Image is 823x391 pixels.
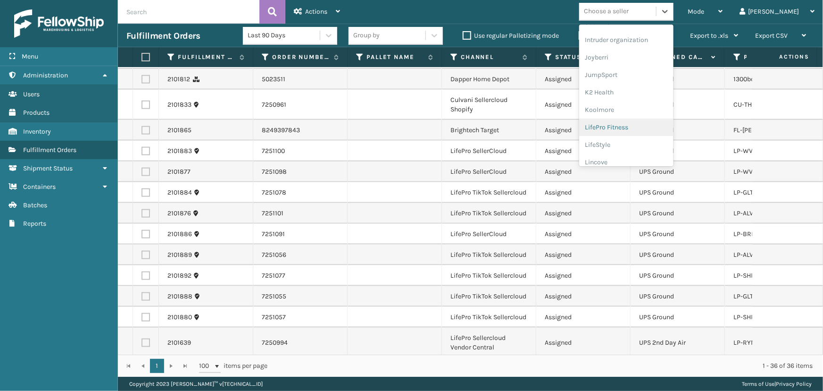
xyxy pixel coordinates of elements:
[579,31,673,49] div: Intruder organization
[536,224,631,245] td: Assigned
[733,313,786,321] a: LP-SHRDFRC-GRY
[631,161,725,182] td: UPS Ground
[167,229,192,239] a: 2101886
[167,126,191,135] a: 2101865
[353,31,380,41] div: Group by
[733,272,786,280] a: LP-SHRDFRC-RED
[631,182,725,203] td: UPS Ground
[742,381,774,387] a: Terms of Use
[167,313,192,322] a: 2101880
[733,339,771,347] a: LP-RYM-BLK
[733,101,783,109] a: CU-THPL-BLK-XL
[733,168,771,176] a: LP-WVR-BLK
[167,100,191,110] a: 2101833
[631,69,725,90] td: UPS Ground
[631,245,725,265] td: UPS Ground
[755,32,788,40] span: Export CSV
[22,52,38,60] span: Menu
[631,203,725,224] td: UPS Ground
[579,101,673,119] div: Koolmore
[579,119,673,136] div: LifePro Fitness
[23,127,51,136] span: Inventory
[579,49,673,66] div: Joyberri
[253,161,348,182] td: 7251098
[442,182,536,203] td: LifePro TikTok Sellercloud
[126,30,200,42] h3: Fulfillment Orders
[733,147,771,155] a: LP-WVR-BLU
[253,90,348,120] td: 7250961
[536,141,631,161] td: Assigned
[167,75,190,84] a: 2101812
[248,31,321,41] div: Last 90 Days
[631,90,725,120] td: UPS Ground
[536,161,631,182] td: Assigned
[23,220,46,228] span: Reports
[442,286,536,307] td: LifePro TikTok Sellercloud
[442,90,536,120] td: Culvani Sellercloud Shopify
[744,53,801,61] label: Product SKU
[536,203,631,224] td: Assigned
[167,338,191,348] a: 2101639
[631,265,725,286] td: UPS Ground
[536,265,631,286] td: Assigned
[442,69,536,90] td: Dapper Home Depot
[253,69,348,90] td: 5023511
[23,146,76,154] span: Fulfillment Orders
[442,265,536,286] td: LifePro TikTok Sellercloud
[167,292,192,301] a: 2101888
[129,377,263,391] p: Copyright 2023 [PERSON_NAME]™ v [TECHNICAL_ID]
[536,69,631,90] td: Assigned
[442,224,536,245] td: LifePro SellerCloud
[733,251,780,259] a: LP-ALVRDP-BLK
[579,153,673,171] div: Lincove
[23,201,47,209] span: Batches
[536,120,631,141] td: Assigned
[733,188,782,196] a: LP-GLTBLST-BLK
[555,53,612,61] label: Status
[536,286,631,307] td: Assigned
[463,32,559,40] label: Use regular Palletizing mode
[749,49,815,65] span: Actions
[584,7,629,17] div: Choose a seller
[733,209,780,217] a: LP-ALVRDP-BLK
[167,188,192,197] a: 2101884
[442,245,536,265] td: LifePro TikTok Sellercloud
[688,8,704,16] span: Mode
[199,361,213,371] span: 100
[631,224,725,245] td: UPS Ground
[253,286,348,307] td: 7251055
[305,8,327,16] span: Actions
[167,209,191,218] a: 2101876
[150,359,164,373] a: 1
[631,120,725,141] td: UPS Ground
[733,75,764,83] a: 1300box-2
[253,203,348,224] td: 7251101
[631,286,725,307] td: UPS Ground
[442,141,536,161] td: LifePro SellerCloud
[14,9,104,38] img: logo
[733,230,783,238] a: LP-BRMDYR-BLK
[536,90,631,120] td: Assigned
[167,250,192,260] a: 2101889
[272,53,329,61] label: Order Number
[461,53,518,61] label: Channel
[579,66,673,84] div: JumpSport
[733,126,793,134] a: FL-[PERSON_NAME]
[23,109,50,117] span: Products
[366,53,424,61] label: Pallet Name
[253,328,348,358] td: 7250994
[579,32,670,40] label: Orders to be shipped [DATE]
[23,90,40,98] span: Users
[742,377,812,391] div: |
[167,146,192,156] a: 2101883
[776,381,812,387] a: Privacy Policy
[23,183,56,191] span: Containers
[253,120,348,141] td: 8249397843
[733,292,782,300] a: LP-GLTBLST-BLK
[253,224,348,245] td: 7251091
[579,84,673,101] div: K2 Health
[442,328,536,358] td: LifePro Sellercloud Vendor Central
[253,245,348,265] td: 7251056
[536,328,631,358] td: Assigned
[281,361,813,371] div: 1 - 36 of 36 items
